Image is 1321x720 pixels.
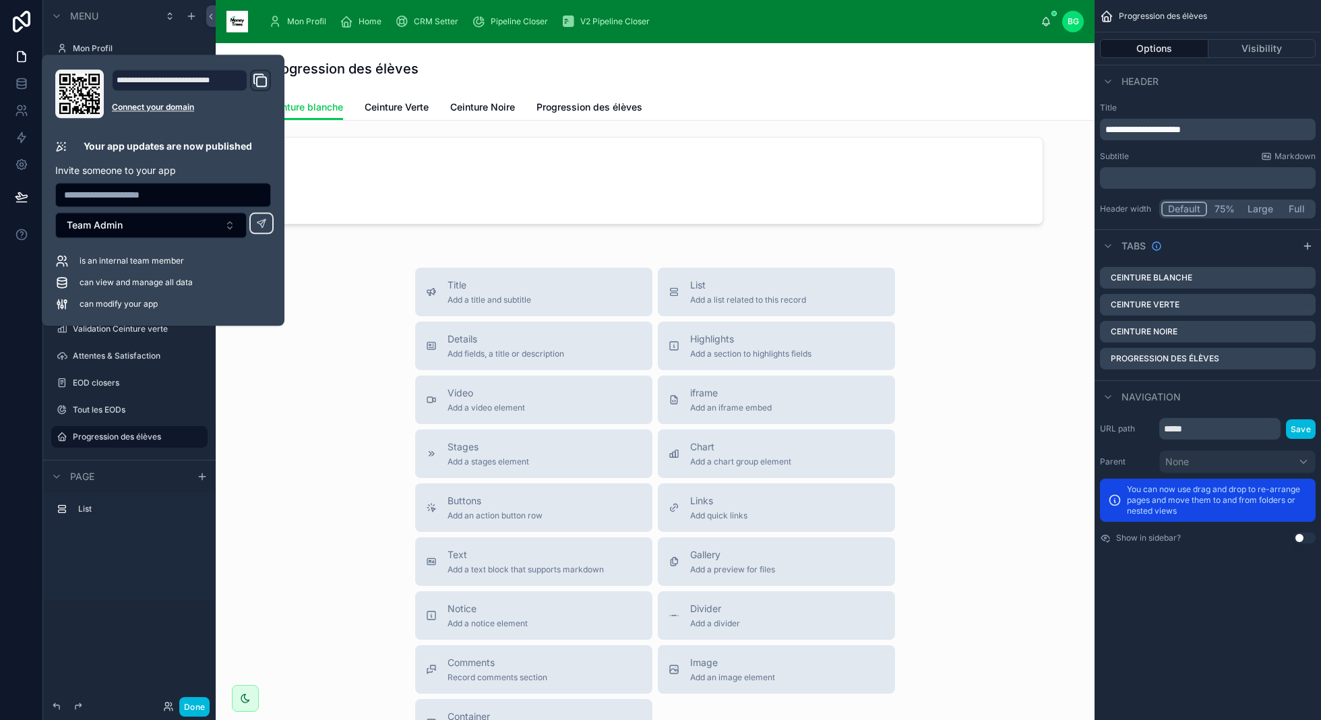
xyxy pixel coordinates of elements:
[1100,102,1316,113] label: Title
[557,9,659,34] a: V2 Pipeline Closer
[179,697,210,717] button: Done
[1279,202,1314,216] button: Full
[1100,204,1154,214] label: Header width
[448,672,547,683] span: Record comments section
[690,456,791,467] span: Add a chart group element
[73,431,199,442] label: Progression des élèves
[468,9,557,34] a: Pipeline Closer
[73,351,199,361] a: Attentes & Satisfaction
[336,9,391,34] a: Home
[690,656,775,669] span: Image
[690,602,740,616] span: Divider
[448,564,604,575] span: Add a text block that supports markdown
[1241,202,1279,216] button: Large
[448,456,529,467] span: Add a stages element
[112,102,271,113] a: Connect your domain
[658,429,895,478] button: ChartAdd a chart group element
[690,564,775,575] span: Add a preview for files
[264,9,336,34] a: Mon Profil
[448,656,547,669] span: Comments
[43,492,216,533] div: scrollable content
[690,494,747,508] span: Links
[448,332,564,346] span: Details
[80,299,158,309] span: can modify your app
[78,504,197,514] label: List
[267,95,343,121] a: Ceinture blanche
[491,16,548,27] span: Pipeline Closer
[448,278,531,292] span: Title
[359,16,381,27] span: Home
[658,537,895,586] button: GalleryAdd a preview for files
[1100,151,1129,162] label: Subtitle
[448,618,528,629] span: Add a notice element
[80,256,184,266] span: is an internal team member
[267,100,343,114] span: Ceinture blanche
[1122,390,1181,404] span: Navigation
[1111,272,1192,283] label: Ceinture blanche
[415,591,652,640] button: NoticeAdd a notice element
[415,645,652,694] button: CommentsRecord comments section
[690,386,772,400] span: iframe
[536,95,642,122] a: Progression des élèves
[1159,450,1316,473] button: None
[448,548,604,562] span: Text
[73,324,199,334] a: Validation Ceinture verte
[112,69,271,118] div: Domain and Custom Link
[690,349,811,359] span: Add a section to highlights fields
[448,386,525,400] span: Video
[690,548,775,562] span: Gallery
[536,100,642,114] span: Progression des élèves
[415,483,652,532] button: ButtonsAdd an action button row
[658,376,895,424] button: iframeAdd an iframe embed
[84,140,252,153] p: Your app updates are now published
[1207,202,1241,216] button: 75%
[580,16,650,27] span: V2 Pipeline Closer
[1111,353,1219,364] label: Progression des élèves
[1127,484,1308,516] p: You can now use drag and drop to re-arrange pages and move them to and from folders or nested views
[415,322,652,370] button: DetailsAdd fields, a title or description
[80,277,193,288] span: can view and manage all data
[1100,119,1316,140] div: scrollable content
[70,470,94,483] span: Page
[70,9,98,23] span: Menu
[1068,16,1079,27] span: BG
[658,483,895,532] button: LinksAdd quick links
[690,402,772,413] span: Add an iframe embed
[415,537,652,586] button: TextAdd a text block that supports markdown
[226,11,248,32] img: App logo
[55,164,271,177] p: Invite someone to your app
[448,295,531,305] span: Add a title and subtitle
[1261,151,1316,162] a: Markdown
[1165,455,1189,469] span: None
[73,404,199,415] label: Tout les EODs
[287,16,326,27] span: Mon Profil
[658,322,895,370] button: HighlightsAdd a section to highlights fields
[365,100,429,114] span: Ceinture Verte
[73,43,199,54] label: Mon Profil
[690,278,806,292] span: List
[415,376,652,424] button: VideoAdd a video element
[1100,423,1154,434] label: URL path
[450,100,515,114] span: Ceinture Noire
[658,268,895,316] button: ListAdd a list related to this record
[1208,39,1316,58] button: Visibility
[73,378,199,388] label: EOD closers
[267,59,419,78] h1: Progression des élèves
[448,494,543,508] span: Buttons
[1100,167,1316,189] div: scrollable content
[690,618,740,629] span: Add a divider
[365,95,429,122] a: Ceinture Verte
[1116,533,1181,543] label: Show in sidebar?
[1111,299,1179,310] label: Ceinture Verte
[448,402,525,413] span: Add a video element
[415,429,652,478] button: StagesAdd a stages element
[690,510,747,521] span: Add quick links
[658,591,895,640] button: DividerAdd a divider
[690,672,775,683] span: Add an image element
[450,95,515,122] a: Ceinture Noire
[55,212,247,238] button: Select Button
[415,268,652,316] button: TitleAdd a title and subtitle
[1274,151,1316,162] span: Markdown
